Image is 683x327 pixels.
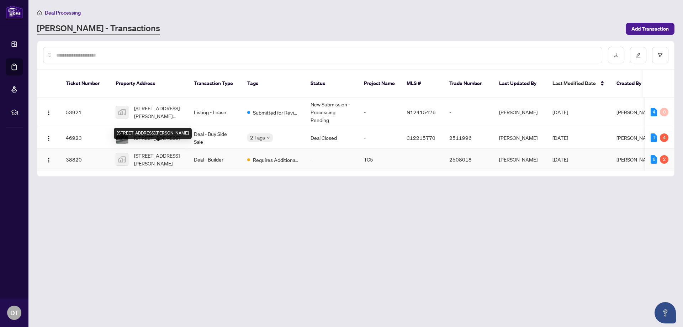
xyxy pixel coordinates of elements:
[493,97,547,127] td: [PERSON_NAME]
[493,70,547,97] th: Last Updated By
[43,154,54,165] button: Logo
[611,70,653,97] th: Created By
[37,22,160,35] a: [PERSON_NAME] - Transactions
[10,308,18,318] span: DT
[616,156,655,163] span: [PERSON_NAME]
[134,152,182,167] span: [STREET_ADDRESS][PERSON_NAME]
[552,109,568,115] span: [DATE]
[630,47,646,63] button: edit
[60,149,110,170] td: 38820
[444,97,493,127] td: -
[552,156,568,163] span: [DATE]
[444,127,493,149] td: 2511996
[660,133,668,142] div: 4
[444,70,493,97] th: Trade Number
[6,5,23,19] img: logo
[305,70,358,97] th: Status
[407,135,435,141] span: C12215770
[658,53,663,58] span: filter
[655,302,676,323] button: Open asap
[253,109,299,116] span: Submitted for Review
[46,136,52,141] img: Logo
[188,149,242,170] td: Deal - Builder
[358,127,401,149] td: -
[188,97,242,127] td: Listing - Lease
[188,127,242,149] td: Deal - Buy Side Sale
[305,127,358,149] td: Deal Closed
[552,135,568,141] span: [DATE]
[43,132,54,143] button: Logo
[46,157,52,163] img: Logo
[631,23,669,35] span: Add Transaction
[358,97,401,127] td: -
[493,149,547,170] td: [PERSON_NAME]
[358,149,401,170] td: TC5
[547,70,611,97] th: Last Modified Date
[37,10,42,15] span: home
[305,149,358,170] td: -
[660,108,668,116] div: 0
[626,23,674,35] button: Add Transaction
[444,149,493,170] td: 2508018
[188,70,242,97] th: Transaction Type
[116,106,128,118] img: thumbnail-img
[266,136,270,139] span: down
[616,135,655,141] span: [PERSON_NAME]
[614,53,619,58] span: download
[401,70,444,97] th: MLS #
[43,106,54,118] button: Logo
[552,79,596,87] span: Last Modified Date
[651,133,657,142] div: 1
[616,109,655,115] span: [PERSON_NAME]
[651,108,657,116] div: 4
[652,47,668,63] button: filter
[60,70,110,97] th: Ticket Number
[651,155,657,164] div: 6
[114,128,192,139] div: [STREET_ADDRESS][PERSON_NAME]
[110,70,188,97] th: Property Address
[305,97,358,127] td: New Submission - Processing Pending
[60,97,110,127] td: 53921
[253,156,299,164] span: Requires Additional Docs
[242,70,305,97] th: Tags
[134,104,182,120] span: [STREET_ADDRESS][PERSON_NAME][PERSON_NAME]
[358,70,401,97] th: Project Name
[660,155,668,164] div: 2
[608,47,624,63] button: download
[116,153,128,165] img: thumbnail-img
[45,10,81,16] span: Deal Processing
[250,133,265,142] span: 2 Tags
[493,127,547,149] td: [PERSON_NAME]
[46,110,52,116] img: Logo
[407,109,436,115] span: N12415476
[636,53,641,58] span: edit
[60,127,110,149] td: 46923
